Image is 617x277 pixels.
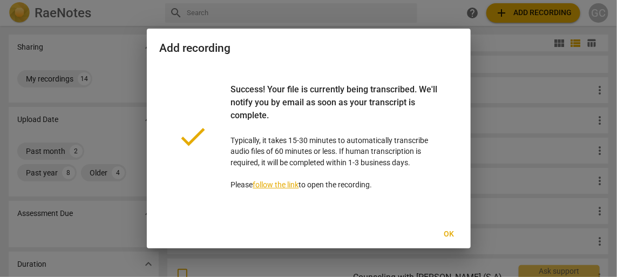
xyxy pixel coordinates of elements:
span: done [177,120,209,153]
p: Typically, it takes 15-30 minutes to automatically transcribe audio files of 60 minutes or less. ... [231,83,440,191]
h2: Add recording [160,42,458,55]
span: Ok [440,229,458,240]
div: Success! Your file is currently being transcribed. We'll notify you by email as soon as your tran... [231,83,440,135]
a: follow the link [253,180,299,189]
